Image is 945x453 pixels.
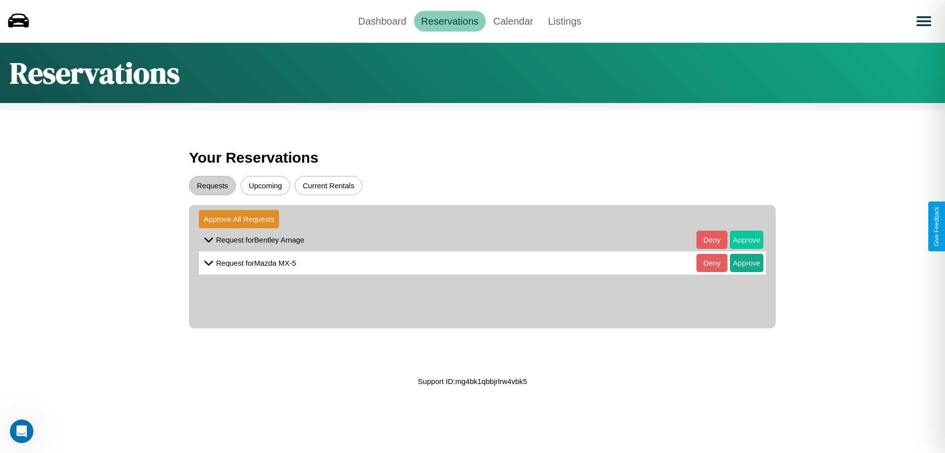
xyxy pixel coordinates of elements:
p: Request for Mazda MX-5 [216,256,296,270]
p: Request for Bentley Arnage [216,233,304,246]
div: Give Feedback [933,207,940,246]
button: Deny [696,254,727,272]
button: Approve [730,231,763,249]
button: Open menu [910,7,938,35]
a: Reservations [414,11,486,32]
p: Support ID: mg4bk1qbbjrlrw4vbk5 [418,375,527,388]
a: Listings [540,11,589,32]
button: Deny [696,231,727,249]
button: Current Rentals [295,176,362,195]
h1: Reservations [10,53,180,93]
button: Approve All Requests [199,210,279,228]
h3: Your Reservations [189,144,756,171]
button: Requests [189,176,236,195]
a: Dashboard [351,11,414,32]
button: Upcoming [241,176,290,195]
button: Approve [730,254,763,272]
iframe: Intercom live chat [10,419,33,443]
a: Calendar [486,11,540,32]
